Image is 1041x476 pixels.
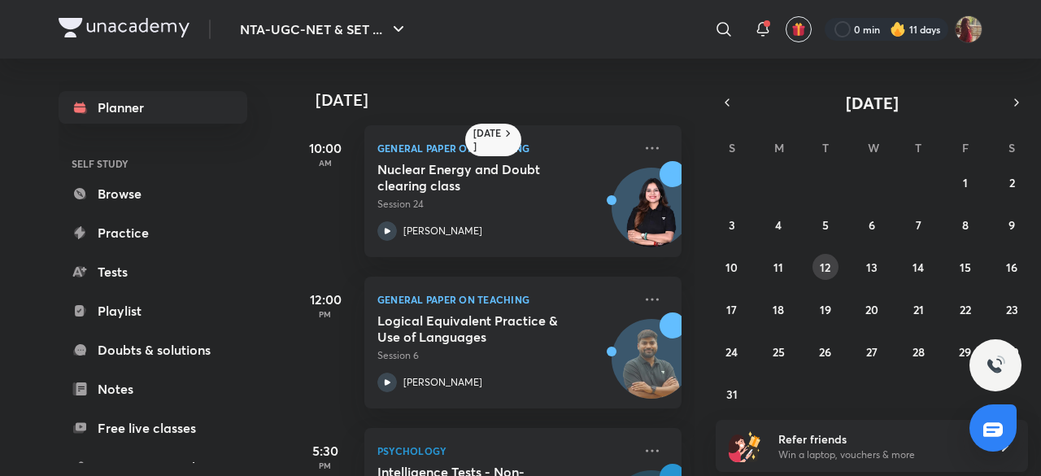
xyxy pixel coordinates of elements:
[765,212,791,238] button: August 4, 2025
[959,344,971,360] abbr: August 29, 2025
[952,169,978,195] button: August 1, 2025
[773,302,784,317] abbr: August 18, 2025
[952,254,978,280] button: August 15, 2025
[962,140,969,155] abbr: Friday
[377,348,633,363] p: Session 6
[59,91,247,124] a: Planner
[865,302,878,317] abbr: August 20, 2025
[765,338,791,365] button: August 25, 2025
[293,138,358,158] h5: 10:00
[729,430,761,462] img: referral
[913,260,924,275] abbr: August 14, 2025
[316,90,698,110] h4: [DATE]
[812,212,838,238] button: August 5, 2025
[377,290,633,309] p: General Paper on Teaching
[999,296,1025,322] button: August 23, 2025
[1009,175,1015,190] abbr: August 2, 2025
[59,150,247,177] h6: SELF STUDY
[719,212,745,238] button: August 3, 2025
[786,16,812,42] button: avatar
[952,212,978,238] button: August 8, 2025
[952,296,978,322] button: August 22, 2025
[59,295,247,327] a: Playlist
[859,338,885,365] button: August 27, 2025
[812,338,838,365] button: August 26, 2025
[377,312,580,345] h5: Logical Equivalent Practice & Use of Languages
[859,296,885,322] button: August 20, 2025
[999,212,1025,238] button: August 9, 2025
[859,254,885,280] button: August 13, 2025
[905,296,931,322] button: August 21, 2025
[59,373,247,405] a: Notes
[868,140,879,155] abbr: Wednesday
[773,260,783,275] abbr: August 11, 2025
[820,260,830,275] abbr: August 12, 2025
[59,334,247,366] a: Doubts & solutions
[719,296,745,322] button: August 17, 2025
[59,177,247,210] a: Browse
[859,212,885,238] button: August 6, 2025
[774,140,784,155] abbr: Monday
[230,13,418,46] button: NTA-UGC-NET & SET ...
[719,381,745,407] button: August 31, 2025
[726,386,738,402] abbr: August 31, 2025
[765,296,791,322] button: August 18, 2025
[1008,217,1015,233] abbr: August 9, 2025
[820,302,831,317] abbr: August 19, 2025
[738,91,1005,114] button: [DATE]
[293,158,358,168] p: AM
[403,224,482,238] p: [PERSON_NAME]
[377,441,633,461] p: Psychology
[729,140,735,155] abbr: Sunday
[293,290,358,309] h5: 12:00
[719,254,745,280] button: August 10, 2025
[612,328,690,406] img: Avatar
[905,254,931,280] button: August 14, 2025
[812,296,838,322] button: August 19, 2025
[719,338,745,365] button: August 24, 2025
[962,217,969,233] abbr: August 8, 2025
[377,197,633,212] p: Session 24
[916,217,921,233] abbr: August 7, 2025
[1008,140,1015,155] abbr: Saturday
[775,217,782,233] abbr: August 4, 2025
[765,254,791,280] button: August 11, 2025
[869,217,875,233] abbr: August 6, 2025
[913,344,925,360] abbr: August 28, 2025
[905,338,931,365] button: August 28, 2025
[913,302,924,317] abbr: August 21, 2025
[293,461,358,470] p: PM
[999,254,1025,280] button: August 16, 2025
[819,344,831,360] abbr: August 26, 2025
[822,217,829,233] abbr: August 5, 2025
[725,260,738,275] abbr: August 10, 2025
[999,169,1025,195] button: August 2, 2025
[846,92,899,114] span: [DATE]
[791,22,806,37] img: avatar
[890,21,906,37] img: streak
[1006,302,1018,317] abbr: August 23, 2025
[59,18,189,37] img: Company Logo
[726,302,737,317] abbr: August 17, 2025
[963,175,968,190] abbr: August 1, 2025
[866,344,878,360] abbr: August 27, 2025
[293,309,358,319] p: PM
[377,138,633,158] p: General Paper on Teaching
[773,344,785,360] abbr: August 25, 2025
[1005,344,1019,360] abbr: August 30, 2025
[403,375,482,390] p: [PERSON_NAME]
[999,338,1025,365] button: August 30, 2025
[866,260,878,275] abbr: August 13, 2025
[915,140,921,155] abbr: Thursday
[778,448,978,462] p: Win a laptop, vouchers & more
[725,344,738,360] abbr: August 24, 2025
[59,255,247,288] a: Tests
[59,18,189,41] a: Company Logo
[59,412,247,444] a: Free live classes
[960,260,971,275] abbr: August 15, 2025
[612,177,690,255] img: Avatar
[986,356,1005,375] img: ttu
[778,430,978,448] h6: Refer friends
[812,254,838,280] button: August 12, 2025
[473,127,502,153] h6: [DATE]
